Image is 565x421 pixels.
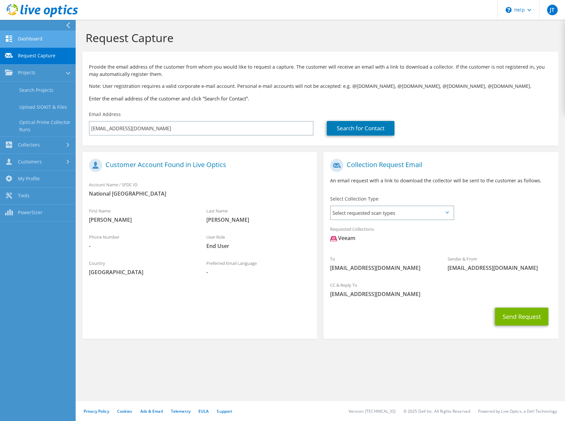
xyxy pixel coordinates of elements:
li: Version: [TECHNICAL_ID] [349,408,395,414]
div: Veeam [330,234,355,242]
span: [PERSON_NAME] [89,216,193,223]
div: Sender & From [441,252,558,275]
a: Telemetry [171,408,190,414]
a: EULA [198,408,209,414]
span: [EMAIL_ADDRESS][DOMAIN_NAME] [330,290,551,298]
span: [EMAIL_ADDRESS][DOMAIN_NAME] [330,264,434,271]
div: Country [82,256,200,279]
a: Ads & Email [140,408,163,414]
label: Select Collection Type [330,196,379,202]
a: Search for Contact [327,121,394,136]
button: Send Request [495,308,548,326]
span: - [89,242,193,250]
a: Support [217,408,232,414]
li: © 2025 Dell Inc. All Rights Reserved [403,408,470,414]
h3: Enter the email address of the customer and click “Search for Contact”. [89,95,552,102]
p: Provide the email address of the customer from whom you would like to request a capture. The cust... [89,63,552,78]
div: First Name [82,204,200,227]
h1: Customer Account Found in Live Optics [89,159,307,172]
div: Account Name / SFDC ID [82,178,317,201]
div: Last Name [200,204,317,227]
a: Privacy Policy [84,408,109,414]
span: [GEOGRAPHIC_DATA] [89,269,193,276]
p: An email request with a link to download the collector will be sent to the customer as follows. [330,177,551,184]
span: [PERSON_NAME] [206,216,311,223]
span: JT [547,5,558,15]
a: Cookies [117,408,132,414]
p: Note: User registration requires a valid corporate e-mail account. Personal e-mail accounts will ... [89,83,552,90]
svg: \n [506,7,512,13]
span: National [GEOGRAPHIC_DATA] [89,190,310,197]
span: End User [206,242,311,250]
span: Select requested scan types [331,206,453,219]
div: To [323,252,441,275]
h1: Collection Request Email [330,159,548,172]
div: Requested Collections [323,222,558,249]
div: CC & Reply To [323,278,558,301]
div: User Role [200,230,317,253]
div: Phone Number [82,230,200,253]
span: [EMAIL_ADDRESS][DOMAIN_NAME] [448,264,552,271]
label: Email Address [89,111,121,118]
span: - [206,269,311,276]
h1: Request Capture [86,31,552,45]
li: Powered by Live Optics, a Dell Technology [478,408,557,414]
div: Preferred Email Language [200,256,317,279]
